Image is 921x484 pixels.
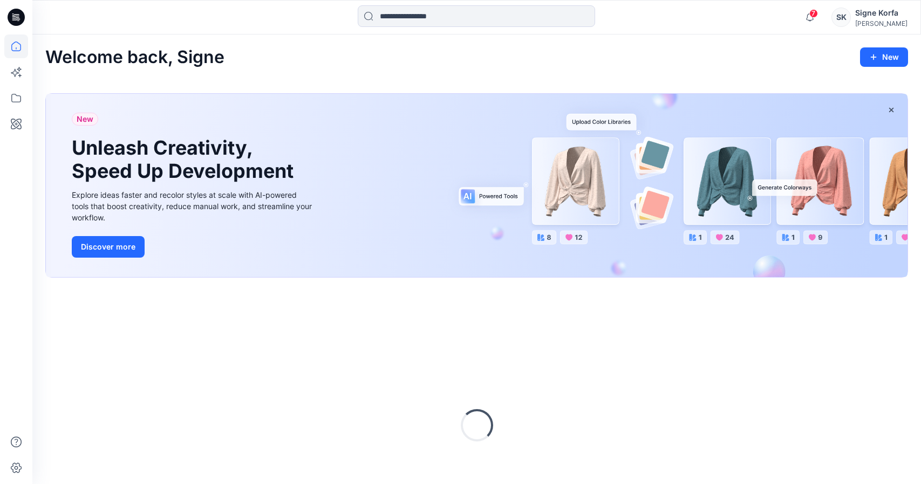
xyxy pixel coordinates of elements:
[831,8,851,27] div: SK
[860,47,908,67] button: New
[809,9,818,18] span: 7
[72,136,298,183] h1: Unleash Creativity, Speed Up Development
[45,47,224,67] h2: Welcome back, Signe
[77,113,93,126] span: New
[855,6,908,19] div: Signe Korfa
[72,236,145,258] button: Discover more
[855,19,908,27] div: [PERSON_NAME]
[72,236,315,258] a: Discover more
[72,189,315,223] div: Explore ideas faster and recolor styles at scale with AI-powered tools that boost creativity, red...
